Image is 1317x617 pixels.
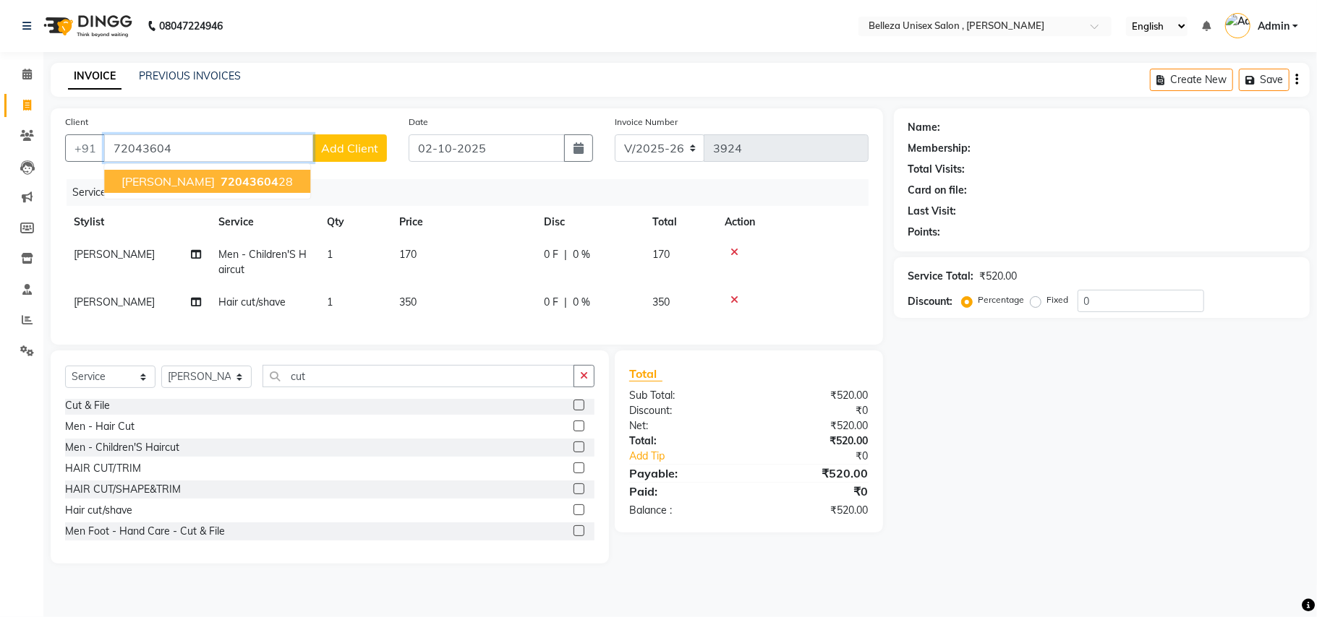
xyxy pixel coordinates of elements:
[218,295,286,308] span: Hair cut/shave
[629,366,662,381] span: Total
[979,293,1025,306] label: Percentage
[65,461,141,476] div: HAIR CUT/TRIM
[65,419,135,434] div: Men - Hair Cut
[564,295,567,310] span: |
[749,433,879,449] div: ₹520.00
[67,179,879,206] div: Services
[218,174,293,189] ngb-highlight: 28
[652,295,670,308] span: 350
[618,465,749,482] div: Payable:
[65,482,181,497] div: HAIR CUT/SHAPE&TRIM
[652,248,670,261] span: 170
[618,503,749,518] div: Balance :
[749,388,879,403] div: ₹520.00
[908,141,971,156] div: Membership:
[1239,69,1290,91] button: Save
[544,247,558,262] span: 0 F
[68,64,122,90] a: INVOICE
[908,269,974,284] div: Service Total:
[644,206,716,238] th: Total
[573,295,590,310] span: 0 %
[74,295,155,308] span: [PERSON_NAME]
[122,174,215,189] span: [PERSON_NAME]
[908,204,957,219] div: Last Visit:
[409,116,428,129] label: Date
[749,483,879,500] div: ₹0
[908,225,941,240] div: Points:
[327,295,333,308] span: 1
[564,247,567,262] span: |
[65,134,106,162] button: +91
[749,418,879,433] div: ₹520.00
[159,6,223,46] b: 08047224946
[65,440,179,455] div: Men - Children'S Haircut
[980,269,1018,284] div: ₹520.00
[1225,13,1250,38] img: Admin
[908,294,953,309] div: Discount:
[65,206,210,238] th: Stylist
[65,398,110,413] div: Cut & File
[618,403,749,418] div: Discount:
[321,141,378,155] span: Add Client
[37,6,136,46] img: logo
[74,248,155,261] span: [PERSON_NAME]
[263,365,574,387] input: Search or Scan
[908,183,968,198] div: Card on file:
[1258,19,1290,34] span: Admin
[749,403,879,418] div: ₹0
[65,116,88,129] label: Client
[399,295,417,308] span: 350
[218,248,307,276] span: Men - Children'S Haircut
[221,174,278,189] span: 72043604
[770,449,879,464] div: ₹0
[615,116,678,129] label: Invoice Number
[618,388,749,403] div: Sub Total:
[318,206,391,238] th: Qty
[210,206,318,238] th: Service
[573,247,590,262] span: 0 %
[65,503,132,518] div: Hair cut/shave
[908,120,941,135] div: Name:
[312,134,387,162] button: Add Client
[618,433,749,449] div: Total:
[1150,69,1233,91] button: Create New
[391,206,535,238] th: Price
[618,418,749,433] div: Net:
[399,248,417,261] span: 170
[618,483,749,500] div: Paid:
[104,134,313,162] input: Search by Name/Mobile/Email/Code
[749,503,879,518] div: ₹520.00
[327,248,333,261] span: 1
[139,69,241,82] a: PREVIOUS INVOICES
[716,206,869,238] th: Action
[535,206,644,238] th: Disc
[1047,293,1069,306] label: Fixed
[618,449,770,464] a: Add Tip
[908,162,966,177] div: Total Visits:
[544,295,558,310] span: 0 F
[65,524,225,539] div: Men Foot - Hand Care - Cut & File
[749,465,879,482] div: ₹520.00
